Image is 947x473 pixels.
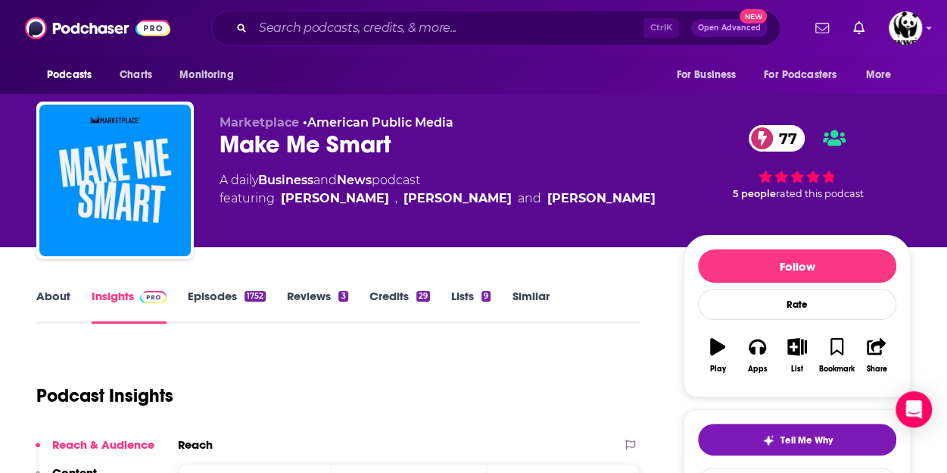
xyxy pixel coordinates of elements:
div: 1752 [245,291,266,302]
span: 77 [764,125,805,152]
a: Charts [110,61,161,89]
div: Play [710,365,726,374]
div: 77 5 peoplerated this podcast [684,115,911,209]
a: 77 [749,125,805,152]
span: featuring [220,190,656,208]
a: American Public Media [307,115,453,130]
button: List [777,328,817,383]
button: open menu [855,61,911,89]
button: Open AdvancedNew [691,19,768,37]
a: News [337,173,372,187]
button: Bookmark [817,328,856,383]
span: 5 people [733,188,776,199]
div: 3 [338,291,347,302]
input: Search podcasts, credits, & more... [253,16,643,40]
button: Reach & Audience [36,437,154,465]
a: Lists9 [451,289,491,324]
h1: Podcast Insights [36,384,173,407]
div: Apps [748,365,768,374]
button: open menu [665,61,755,89]
span: For Business [676,64,736,86]
span: Monitoring [179,64,233,86]
a: Kimberly Adams [547,190,656,208]
div: Share [866,365,886,374]
span: Charts [120,64,152,86]
div: Bookmark [819,365,855,374]
div: 9 [481,291,491,302]
button: tell me why sparkleTell Me Why [698,424,896,456]
a: InsightsPodchaser Pro [92,289,167,324]
button: open menu [36,61,111,89]
span: For Podcasters [764,64,836,86]
img: Make Me Smart [39,105,191,256]
img: tell me why sparkle [762,434,774,446]
div: Search podcasts, credits, & more... [211,11,780,45]
a: Molly Wood [403,190,512,208]
button: Show profile menu [889,11,922,45]
span: Logged in as MXA_Team [889,11,922,45]
a: Similar [512,289,549,324]
a: About [36,289,70,324]
a: Show notifications dropdown [809,15,835,41]
a: Kai Ryssdal [281,190,389,208]
span: Marketplace [220,115,299,130]
span: and [313,173,337,187]
a: Show notifications dropdown [847,15,871,41]
span: More [866,64,892,86]
div: A daily podcast [220,171,656,208]
button: Follow [698,249,896,283]
img: Podchaser Pro [140,291,167,303]
button: Share [857,328,896,383]
a: Episodes1752 [188,289,266,324]
div: Rate [698,289,896,320]
span: , [395,190,397,208]
span: Open Advanced [698,24,761,32]
div: 29 [416,291,430,302]
a: Credits29 [369,289,430,324]
span: Podcasts [47,64,92,86]
span: Tell Me Why [780,434,833,446]
h2: Reach [178,437,213,452]
span: and [518,190,541,208]
img: User Profile [889,11,922,45]
a: Reviews3 [287,289,347,324]
button: Play [698,328,737,383]
button: open menu [754,61,858,89]
img: Podchaser - Follow, Share and Rate Podcasts [25,14,170,42]
span: rated this podcast [776,188,864,199]
button: open menu [169,61,253,89]
div: List [791,365,803,374]
p: Reach & Audience [52,437,154,452]
span: • [303,115,453,130]
div: Open Intercom Messenger [896,391,932,428]
span: New [740,9,767,23]
a: Business [258,173,313,187]
button: Apps [737,328,777,383]
span: Ctrl K [643,18,679,38]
